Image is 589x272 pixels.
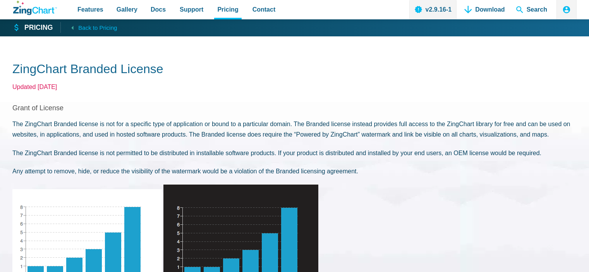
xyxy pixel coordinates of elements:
p: Any attempt to remove, hide, or reduce the visibility of the watermark would be a violation of th... [12,166,577,176]
span: Docs [151,4,166,15]
a: Pricing [13,23,53,33]
h1: ZingChart Branded License [12,61,577,79]
span: Gallery [117,4,137,15]
a: Back to Pricing [60,22,117,33]
span: Contact [252,4,276,15]
span: Support [180,4,203,15]
p: The ZingChart Branded license is not for a specific type of application or bound to a particular ... [12,119,577,140]
a: ZingChart Logo. Click to return to the homepage [13,1,57,15]
strong: Pricing [24,24,53,31]
span: Features [77,4,103,15]
span: Pricing [217,4,238,15]
span: Back to Pricing [78,23,117,33]
p: Updated [DATE] [12,82,577,92]
p: The ZingChart Branded license is not permitted to be distributed in installable software products... [12,148,577,158]
h2: Grant of License [12,104,577,113]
